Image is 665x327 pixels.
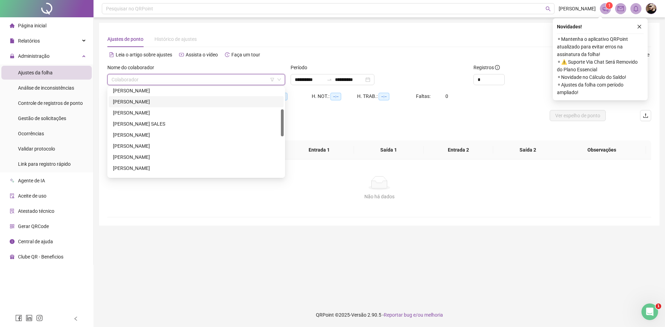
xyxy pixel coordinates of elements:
div: Não há dados [116,193,643,200]
div: FELIPE DA SILVA MOREIRA SOARES [109,107,284,118]
label: Nome do colaborador [107,64,159,71]
sup: 1 [606,2,613,9]
img: 76224 [646,3,656,14]
span: ⚬ ⚠️ Suporte Via Chat Será Removido do Plano Essencial [557,58,644,73]
span: Central de ajuda [18,239,53,244]
div: HERMES CLEI CARNEIRO CERQUEIRA [113,175,280,183]
th: Entrada 1 [284,140,354,160]
span: Atestado técnico [18,208,54,214]
span: Validar protocolo [18,146,55,152]
span: linkedin [26,315,33,321]
th: Saída 1 [354,140,424,160]
span: bell [633,6,639,12]
span: Página inicial [18,23,46,28]
div: GUSTAVO ALVES COSTA [109,163,284,174]
span: Novidades ! [557,23,582,30]
span: Clube QR - Beneficios [18,254,63,260]
span: Ajustes da folha [18,70,53,75]
iframe: Intercom live chat [641,303,658,320]
span: --:-- [379,93,389,100]
div: FRANCISCO PEREIRA DIAS [109,129,284,140]
span: to [327,77,332,82]
span: Leia o artigo sobre ajustes [116,52,172,57]
span: [PERSON_NAME] [559,5,596,12]
span: notification [602,6,609,12]
button: Ver espelho de ponto [550,110,606,121]
span: history [225,52,230,57]
span: down [277,78,281,82]
div: HERMES CLEI CARNEIRO CERQUEIRA [109,174,284,185]
div: GERALDO AUGUSTO MARTINS DA SILVA [109,140,284,152]
span: Observações [563,146,640,154]
span: Relatórios [18,38,40,44]
span: instagram [36,315,43,321]
span: Gerar QRCode [18,224,49,229]
span: swap-right [327,77,332,82]
span: Reportar bug e/ou melhoria [384,312,443,318]
span: Registros [473,64,500,71]
th: Entrada 2 [424,140,493,160]
div: EDUARDO PEREIRA RIBEIRO [109,85,284,96]
div: EZEQUIAS SILVA GONCALVES DE OLIVEIRA [109,96,284,107]
span: Link para registro rápido [18,161,71,167]
span: mail [618,6,624,12]
div: [PERSON_NAME] SALES [113,120,280,128]
th: Observações [558,140,646,160]
div: HE 3: [267,92,312,100]
div: [PERSON_NAME] [113,153,280,161]
span: youtube [179,52,184,57]
div: [PERSON_NAME] [113,98,280,106]
span: Versão [351,312,366,318]
span: search [546,6,551,11]
span: lock [10,54,15,58]
span: gift [10,254,15,259]
span: Assista o vídeo [186,52,218,57]
span: qrcode [10,224,15,229]
span: home [10,23,15,28]
div: [PERSON_NAME] [113,131,280,139]
span: 1 [608,3,611,8]
span: Gestão de solicitações [18,116,66,121]
span: file [10,38,15,43]
span: Análise de inconsistências [18,85,74,91]
div: H. TRAB.: [357,92,416,100]
th: Saída 2 [493,140,563,160]
span: upload [643,113,648,118]
div: [PERSON_NAME] [113,87,280,94]
div: [PERSON_NAME] [113,142,280,150]
div: GLEISON ALVES LIMA [109,152,284,163]
span: info-circle [10,239,15,244]
div: [PERSON_NAME] [113,164,280,172]
span: info-circle [495,65,500,70]
span: Administração [18,53,50,59]
div: [PERSON_NAME] [113,109,280,117]
span: ⚬ Ajustes da folha com período ampliado! [557,81,644,96]
span: Faltas: [416,93,432,99]
span: Aceite de uso [18,193,46,199]
span: left [73,316,78,321]
div: H. NOT.: [312,92,357,100]
span: solution [10,209,15,214]
span: Ajustes de ponto [107,36,143,42]
span: ⚬ Novidade no Cálculo do Saldo! [557,73,644,81]
span: audit [10,193,15,198]
span: Histórico de ajustes [154,36,197,42]
footer: QRPoint © 2025 - 2.90.5 - [94,303,665,327]
span: Agente de IA [18,178,45,183]
label: Período [291,64,312,71]
span: facebook [15,315,22,321]
span: Ocorrências [18,131,44,136]
span: ⚬ Mantenha o aplicativo QRPoint atualizado para evitar erros na assinatura da folha! [557,35,644,58]
span: close [637,24,642,29]
span: Faça um tour [231,52,260,57]
span: Controle de registros de ponto [18,100,83,106]
span: 1 [656,303,661,309]
span: 0 [445,93,448,99]
span: file-text [109,52,114,57]
span: filter [270,78,274,82]
div: FLAVIO SARMENTO SALES [109,118,284,129]
span: --:-- [330,93,341,100]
